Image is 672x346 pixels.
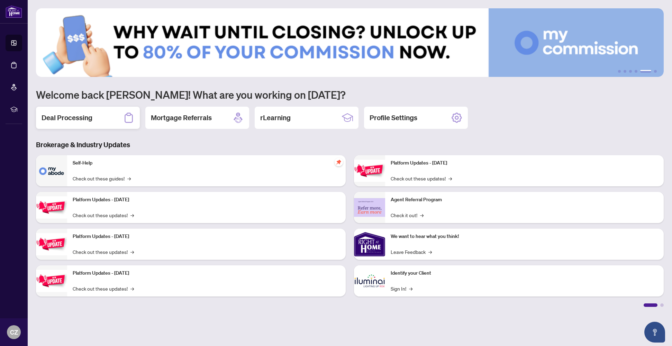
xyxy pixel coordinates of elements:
[370,113,417,123] h2: Profile Settings
[73,269,340,277] p: Platform Updates - [DATE]
[73,285,134,292] a: Check out these updates!→
[36,196,67,218] img: Platform Updates - September 16, 2025
[428,248,432,256] span: →
[36,88,664,101] h1: Welcome back [PERSON_NAME]! What are you working on [DATE]?
[635,70,637,73] button: 4
[36,8,664,77] img: Slide 4
[409,285,412,292] span: →
[73,175,131,182] a: Check out these guides!→
[640,70,651,73] button: 5
[73,196,340,204] p: Platform Updates - [DATE]
[391,196,658,204] p: Agent Referral Program
[420,211,424,219] span: →
[335,158,343,166] span: pushpin
[354,229,385,260] img: We want to hear what you think!
[42,113,92,123] h2: Deal Processing
[391,211,424,219] a: Check it out!→
[391,285,412,292] a: Sign In!→
[260,113,291,123] h2: rLearning
[130,211,134,219] span: →
[73,211,134,219] a: Check out these updates!→
[448,175,452,182] span: →
[151,113,212,123] h2: Mortgage Referrals
[36,233,67,255] img: Platform Updates - July 21, 2025
[127,175,131,182] span: →
[354,265,385,296] img: Identify your Client
[391,269,658,277] p: Identify your Client
[36,270,67,292] img: Platform Updates - July 8, 2025
[654,70,657,73] button: 6
[354,160,385,181] img: Platform Updates - June 23, 2025
[10,327,18,337] span: CZ
[73,159,340,167] p: Self-Help
[391,248,432,256] a: Leave Feedback→
[618,70,621,73] button: 1
[73,233,340,240] p: Platform Updates - [DATE]
[73,248,134,256] a: Check out these updates!→
[391,159,658,167] p: Platform Updates - [DATE]
[130,248,134,256] span: →
[391,233,658,240] p: We want to hear what you think!
[629,70,632,73] button: 3
[624,70,626,73] button: 2
[36,155,67,186] img: Self-Help
[391,175,452,182] a: Check out these updates!→
[644,322,665,343] button: Open asap
[354,198,385,217] img: Agent Referral Program
[6,5,22,18] img: logo
[36,140,664,150] h3: Brokerage & Industry Updates
[130,285,134,292] span: →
